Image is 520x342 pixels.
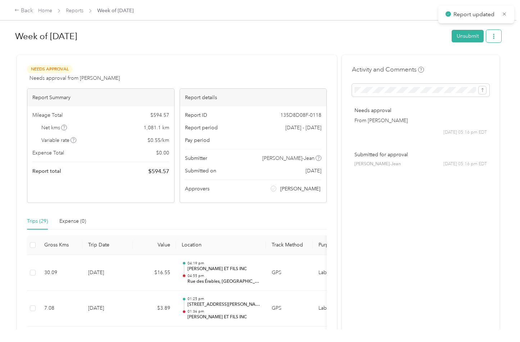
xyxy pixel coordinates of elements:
span: $ 594.57 [148,167,169,176]
p: [PERSON_NAME] ET FILS INC [187,266,260,272]
div: Report details [180,89,327,106]
p: 04:19 pm [187,261,260,266]
span: [PERSON_NAME] [280,185,320,193]
td: GPS [266,255,313,291]
span: $ 594.57 [150,111,169,119]
iframe: Everlance-gr Chat Button Frame [480,302,520,342]
span: [PERSON_NAME]-Jean [354,161,401,167]
span: Needs approval from [PERSON_NAME] [30,74,120,82]
p: [STREET_ADDRESS][PERSON_NAME] [187,301,260,308]
div: Expense (0) [59,217,86,225]
span: 135D8D08F-0118 [280,111,321,119]
td: 30.09 [39,255,82,291]
span: $ 0.55 / km [148,137,169,144]
th: Purpose [313,235,367,255]
span: Submitted on [185,167,216,175]
p: 01:36 pm [187,309,260,314]
h4: Activity and Comments [352,65,424,74]
a: Home [38,8,52,14]
p: Report updated [453,10,497,19]
span: 1,081.1 km [144,124,169,131]
td: $16.55 [133,255,176,291]
span: Week of [DATE] [97,7,134,14]
th: Trip Date [82,235,133,255]
td: Labatt (Quebec) [313,291,367,327]
span: Pay period [185,137,210,144]
span: [DATE] [306,167,321,175]
p: From [PERSON_NAME] [354,117,487,124]
th: Gross Kms [39,235,82,255]
h1: Week of August 25 2025 [15,28,447,45]
td: GPS [266,291,313,327]
span: Submitter [185,154,207,162]
div: Back [14,6,33,15]
span: [PERSON_NAME]-Jean [262,154,315,162]
p: Submitted for approval [354,151,487,158]
span: Report total [32,167,61,175]
div: Trips (29) [27,217,48,225]
span: [DATE] 05:16 pm EDT [443,161,487,167]
p: 04:55 pm [187,273,260,278]
p: Needs approval [354,107,487,114]
span: $ 0.00 [156,149,169,157]
td: 7.08 [39,291,82,327]
span: Variable rate [41,137,77,144]
th: Value [133,235,176,255]
a: Reports [66,8,83,14]
span: Expense Total [32,149,64,157]
span: [DATE] 05:16 pm EDT [443,129,487,136]
td: [DATE] [82,255,133,291]
p: [PERSON_NAME] ET FILS INC [187,314,260,320]
span: Report period [185,124,218,131]
p: 01:25 pm [187,296,260,301]
p: Rue des Érables, [GEOGRAPHIC_DATA], [GEOGRAPHIC_DATA] [187,278,260,285]
span: Needs Approval [27,65,72,73]
span: Report ID [185,111,207,119]
span: [DATE] - [DATE] [285,124,321,131]
span: Mileage Total [32,111,63,119]
td: [DATE] [82,291,133,327]
div: Report Summary [27,89,174,106]
td: Labatt (Quebec) [313,255,367,291]
th: Location [176,235,266,255]
span: Net kms [41,124,67,131]
span: Approvers [185,185,209,193]
th: Track Method [266,235,313,255]
button: Unsubmit [452,30,484,42]
td: $3.89 [133,291,176,327]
